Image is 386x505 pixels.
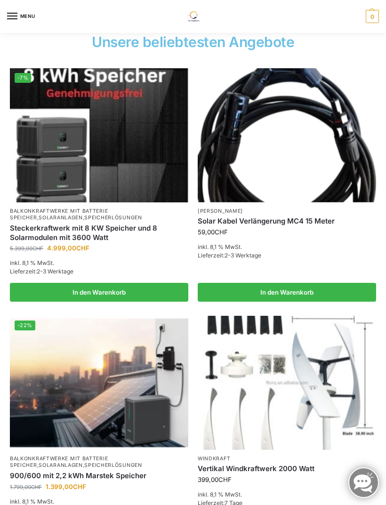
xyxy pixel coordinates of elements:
a: Steckerkraftwerk mit 8 KW Speicher und 8 Solarmodulen mit 3600 Watt [10,224,188,242]
a: -7%Steckerkraftwerk mit 8 KW Speicher und 8 Solarmodulen mit 3600 Watt [10,68,188,202]
p: inkl. 8,1 % MwSt. [10,259,188,267]
bdi: 1.399,00 [46,483,86,490]
img: Home 8 [198,316,376,449]
a: Speicherlösungen [84,462,142,468]
bdi: 4.999,00 [47,244,89,252]
a: -22%Balkonkraftwerk mit Marstek Speicher [10,316,188,449]
span: Lieferzeit: [10,268,73,275]
img: Solaranlagen, Speicheranlagen und Energiesparprodukte [182,11,204,22]
span: Lieferzeit: [198,252,261,259]
p: , , [10,208,188,222]
span: CHF [215,228,228,236]
span: CHF [218,476,232,483]
span: 0 [366,10,379,23]
a: Speicherlösungen [84,215,142,221]
p: , , [10,456,188,470]
a: Solar-Verlängerungskabel [198,68,376,202]
bdi: 5.399,00 [10,245,43,252]
img: Home 6 [198,68,376,202]
nav: Cart contents [363,10,379,23]
bdi: 1.799,00 [10,484,42,490]
a: Balkonkraftwerke mit Batterie Speicher [10,456,108,469]
a: 900/600 mit 2,2 kWh Marstek Speicher [10,471,188,481]
a: Solaranlagen [39,462,82,468]
p: inkl. 8,1 % MwSt. [198,243,376,251]
p: inkl. 8,1 % MwSt. [198,490,376,499]
a: Solaranlagen [39,215,82,221]
span: 2-3 Werktage [225,252,261,259]
a: [PERSON_NAME] [198,208,243,214]
img: Home 7 [10,316,188,449]
a: In den Warenkorb legen: „Solar Kabel Verlängerung MC4 15 Meter“ [198,283,376,302]
a: Vertikal Windkraftwerk 2000 Watt [198,464,376,473]
span: CHF [73,483,86,490]
span: CHF [31,484,42,490]
a: 0 [363,10,379,23]
img: Home 5 [10,68,188,202]
a: Vertikal Windrad [198,316,376,449]
bdi: 399,00 [198,476,232,483]
a: In den Warenkorb legen: „Steckerkraftwerk mit 8 KW Speicher und 8 Solarmodulen mit 3600 Watt“ [10,283,188,302]
span: 2-3 Werktage [37,268,73,275]
a: Windkraft [198,456,230,462]
span: CHF [76,244,89,252]
h2: Unsere beliebtesten Angebote [5,35,381,49]
a: Balkonkraftwerke mit Batterie Speicher [10,208,108,221]
button: Menu [7,9,35,24]
a: Solar Kabel Verlängerung MC4 15 Meter [198,216,376,226]
bdi: 59,00 [198,228,228,236]
span: CHF [32,245,43,252]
